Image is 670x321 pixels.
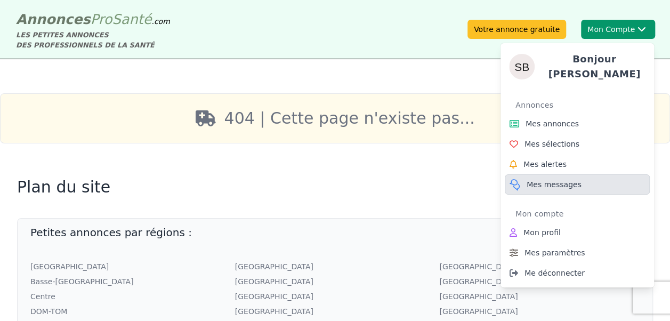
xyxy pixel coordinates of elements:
a: AnnoncesProSanté.com [16,11,170,27]
a: [GEOGRAPHIC_DATA] [235,292,313,301]
span: Mes annonces [526,118,579,129]
h1: Plan du site [17,178,653,197]
a: Mes sélections [505,134,650,154]
span: Mon profil [523,227,561,238]
span: Annonces [16,11,91,27]
a: [GEOGRAPHIC_DATA] [235,277,313,286]
div: LES PETITES ANNONCES DES PROFESSIONNELS DE LA SANTÉ [16,30,170,50]
a: Mes alertes [505,154,650,174]
a: Mon profil [505,222,650,243]
span: Pro [91,11,112,27]
a: [GEOGRAPHIC_DATA] [439,307,518,316]
a: Basse-[GEOGRAPHIC_DATA] [30,277,134,286]
button: Mon ComptesandraBonjour [PERSON_NAME]AnnoncesMes annoncesMes sélectionsMes alertesMes messagesMon... [581,20,655,39]
a: [GEOGRAPHIC_DATA] [439,262,518,271]
span: Mes paramètres [524,247,585,258]
a: Mes paramètres [505,243,650,263]
span: Santé [112,11,151,27]
div: Mon compte [515,205,650,222]
div: 404 | Cette page n'existe pas... [220,105,479,132]
a: Me déconnecter [505,263,650,283]
a: [GEOGRAPHIC_DATA] [439,292,518,301]
h2: Petites annonces par régions : [30,225,640,240]
a: [GEOGRAPHIC_DATA] [30,262,109,271]
a: [GEOGRAPHIC_DATA] [439,277,518,286]
a: DOM-TOM [30,307,67,316]
a: Centre [30,292,55,301]
span: Mes messages [527,179,582,190]
span: Me déconnecter [524,268,585,278]
a: [GEOGRAPHIC_DATA] [235,262,313,271]
img: sandra [509,54,535,79]
a: Votre annonce gratuite [467,20,566,39]
div: Annonces [515,97,650,114]
a: Mes messages [505,174,650,195]
span: Mes sélections [524,139,579,149]
a: Mes annonces [505,114,650,134]
span: Mes alertes [523,159,567,170]
h4: Bonjour [PERSON_NAME] [543,52,645,82]
span: .com [151,17,169,26]
a: [GEOGRAPHIC_DATA] [235,307,313,316]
